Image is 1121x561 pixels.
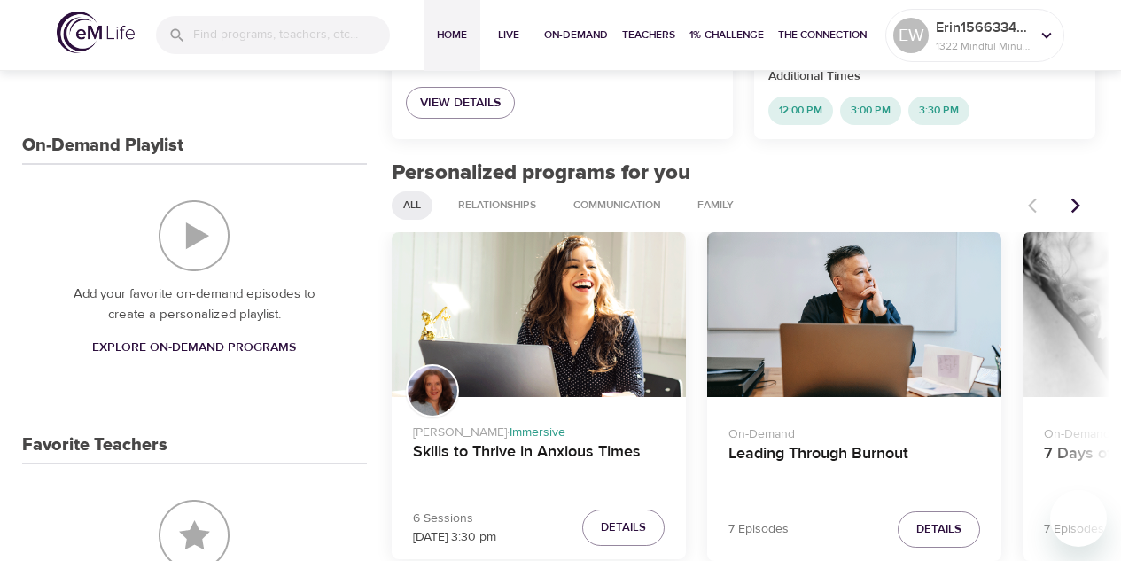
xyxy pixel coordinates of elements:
input: Find programs, teachers, etc... [193,16,390,54]
div: 12:00 PM [768,97,833,125]
span: 3:30 PM [908,103,969,118]
div: Family [686,191,745,220]
a: View Details [406,87,515,120]
span: View Details [420,92,501,114]
span: The Connection [778,26,867,44]
img: logo [57,12,135,53]
iframe: Button to launch messaging window [1050,490,1107,547]
div: Communication [562,191,672,220]
span: 1% Challenge [689,26,764,44]
button: Details [582,510,665,546]
span: Details [916,519,961,540]
span: On-Demand [544,26,608,44]
span: Family [687,198,744,213]
h3: Favorite Teachers [22,435,167,456]
span: Immersive [510,425,565,440]
p: 7 Episodes [1044,520,1104,539]
button: Next items [1056,186,1095,225]
span: Explore On-Demand Programs [92,337,296,359]
div: EW [893,18,929,53]
div: 3:30 PM [908,97,969,125]
button: Leading Through Burnout [707,232,1001,398]
h4: Leading Through Burnout [728,444,980,487]
p: On-Demand [728,418,980,444]
button: Details [898,511,980,548]
h4: Skills to Thrive in Anxious Times [413,442,665,485]
h3: On-Demand Playlist [22,136,183,156]
button: Skills to Thrive in Anxious Times [392,232,686,398]
div: 3:00 PM [840,97,901,125]
span: Teachers [622,26,675,44]
p: Add your favorite on-demand episodes to create a personalized playlist. [58,284,331,324]
span: 12:00 PM [768,103,833,118]
span: All [393,198,432,213]
p: Additional Times [768,67,1081,86]
p: 6 Sessions [413,510,496,528]
div: Relationships [447,191,548,220]
span: Communication [563,198,671,213]
h2: Personalized programs for you [392,160,1096,186]
div: All [392,191,432,220]
span: Home [431,26,473,44]
p: Erin1566334765 [936,17,1030,38]
span: 3:00 PM [840,103,901,118]
a: Explore On-Demand Programs [85,331,303,364]
p: 7 Episodes [728,520,789,539]
p: 1322 Mindful Minutes [936,38,1030,54]
span: Details [601,518,646,538]
span: Live [487,26,530,44]
p: [PERSON_NAME] · [413,417,665,442]
img: On-Demand Playlist [159,200,230,271]
p: [DATE] 3:30 pm [413,528,496,547]
span: Relationships [448,198,547,213]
